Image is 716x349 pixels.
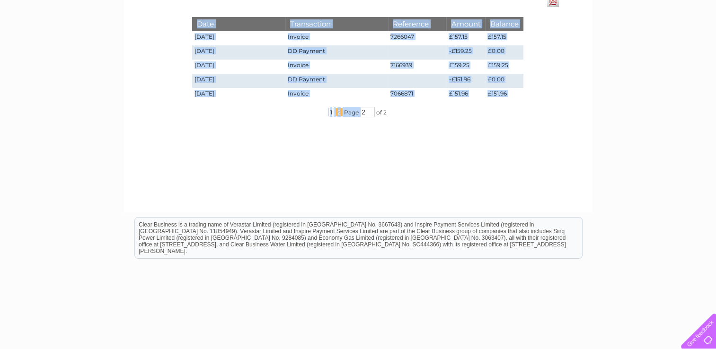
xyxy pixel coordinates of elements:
[549,40,567,47] a: Water
[285,60,388,74] td: Invoice
[685,40,707,47] a: Log out
[634,40,647,47] a: Blog
[383,109,387,116] span: 2
[653,40,676,47] a: Contact
[485,45,523,60] td: £0.00
[485,88,523,102] td: £151.96
[192,74,286,88] td: [DATE]
[192,60,286,74] td: [DATE]
[600,40,628,47] a: Telecoms
[485,60,523,74] td: £159.25
[192,31,286,45] td: [DATE]
[388,88,447,102] td: 7066871
[485,74,523,88] td: £0.00
[446,17,485,31] th: Amount
[388,60,447,74] td: 7166939
[573,40,594,47] a: Energy
[485,17,523,31] th: Balance
[446,60,485,74] td: £159.25
[135,5,582,46] div: Clear Business is a trading name of Verastar Limited (registered in [GEOGRAPHIC_DATA] No. 3667643...
[285,88,388,102] td: Invoice
[388,17,447,31] th: Reference
[376,109,382,116] span: of
[336,108,343,116] span: 2
[192,17,286,31] th: Date
[446,74,485,88] td: -£151.96
[285,74,388,88] td: DD Payment
[446,88,485,102] td: £151.96
[285,17,388,31] th: Transaction
[485,31,523,45] td: £157.15
[285,31,388,45] td: Invoice
[328,108,334,116] span: 1
[446,31,485,45] td: £157.15
[192,88,286,102] td: [DATE]
[344,109,359,116] span: Page
[25,25,73,53] img: logo.png
[192,45,286,60] td: [DATE]
[388,31,447,45] td: 7266047
[538,5,603,17] a: 0333 014 3131
[446,45,485,60] td: -£159.25
[285,45,388,60] td: DD Payment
